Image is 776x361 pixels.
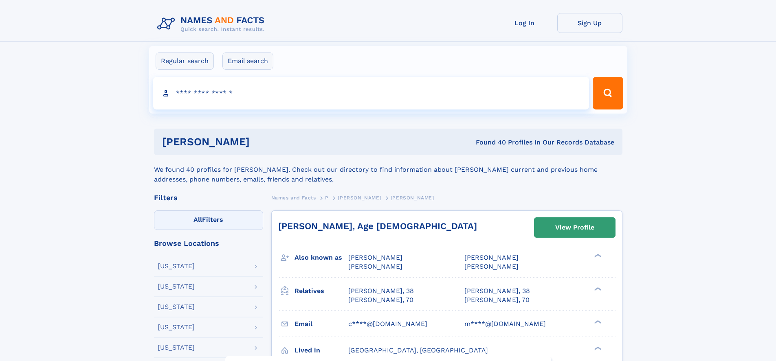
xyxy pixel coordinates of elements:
[158,283,195,290] div: [US_STATE]
[154,240,263,247] div: Browse Locations
[158,304,195,310] div: [US_STATE]
[348,263,402,270] span: [PERSON_NAME]
[592,319,602,324] div: ❯
[295,284,348,298] h3: Relatives
[325,195,329,201] span: P
[154,194,263,201] div: Filters
[295,251,348,265] h3: Also known as
[158,263,195,269] div: [US_STATE]
[348,295,413,304] a: [PERSON_NAME], 70
[154,210,263,230] label: Filters
[278,221,477,231] a: [PERSON_NAME], Age [DEMOGRAPHIC_DATA]
[338,193,381,203] a: [PERSON_NAME]
[492,13,557,33] a: Log In
[295,317,348,331] h3: Email
[391,195,434,201] span: [PERSON_NAME]
[464,263,519,270] span: [PERSON_NAME]
[557,13,622,33] a: Sign Up
[158,324,195,330] div: [US_STATE]
[154,13,271,35] img: Logo Names and Facts
[592,286,602,291] div: ❯
[464,287,530,295] a: [PERSON_NAME], 38
[464,295,530,304] a: [PERSON_NAME], 70
[592,253,602,258] div: ❯
[464,254,519,261] span: [PERSON_NAME]
[222,53,273,70] label: Email search
[295,343,348,357] h3: Lived in
[193,216,202,223] span: All
[348,287,414,295] a: [PERSON_NAME], 38
[555,218,594,237] div: View Profile
[363,138,614,147] div: Found 40 Profiles In Our Records Database
[348,346,488,354] span: [GEOGRAPHIC_DATA], [GEOGRAPHIC_DATA]
[593,77,623,109] button: Search Button
[271,193,316,203] a: Names and Facts
[592,346,602,351] div: ❯
[348,254,402,261] span: [PERSON_NAME]
[154,155,622,184] div: We found 40 profiles for [PERSON_NAME]. Check out our directory to find information about [PERSON...
[325,193,329,203] a: P
[162,137,363,147] h1: [PERSON_NAME]
[156,53,214,70] label: Regular search
[338,195,381,201] span: [PERSON_NAME]
[153,77,589,109] input: search input
[534,218,615,237] a: View Profile
[158,344,195,351] div: [US_STATE]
